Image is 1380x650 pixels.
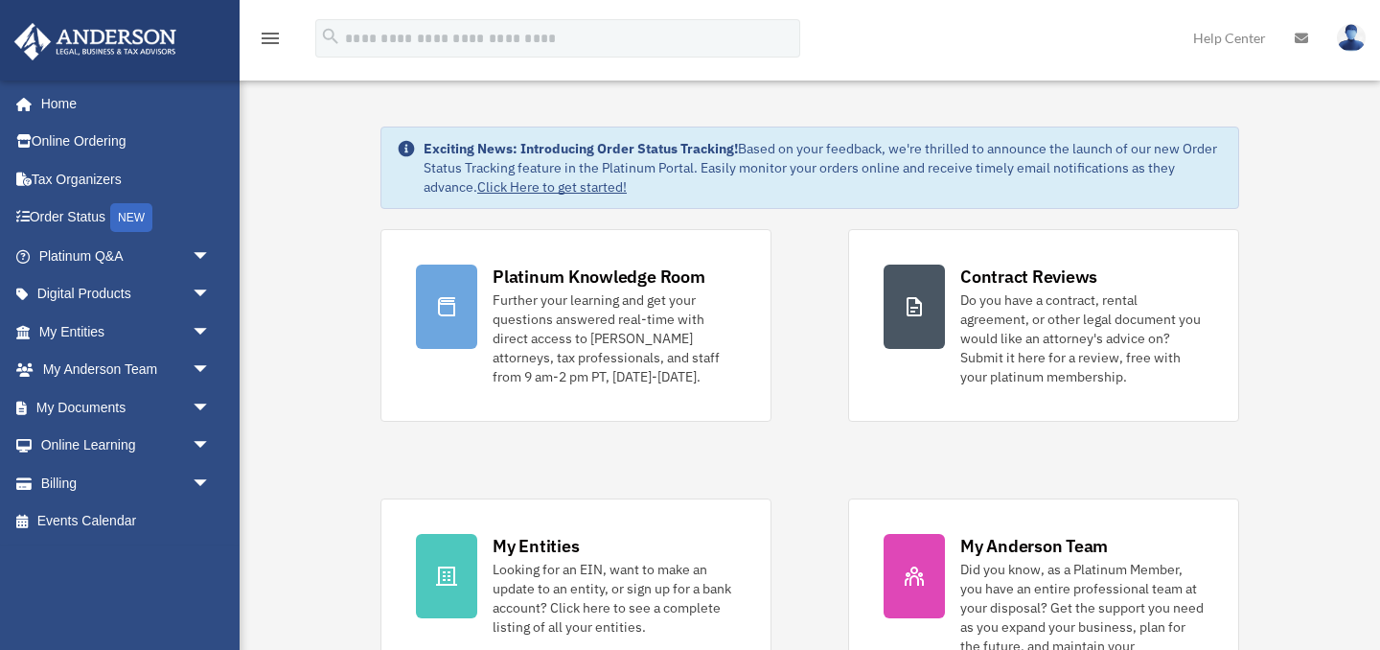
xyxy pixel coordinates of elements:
[13,198,240,238] a: Order StatusNEW
[477,178,627,196] a: Click Here to get started!
[192,427,230,466] span: arrow_drop_down
[320,26,341,47] i: search
[9,23,182,60] img: Anderson Advisors Platinum Portal
[960,265,1097,289] div: Contract Reviews
[380,229,771,422] a: Platinum Knowledge Room Further your learning and get your questions answered real-time with dire...
[110,203,152,232] div: NEW
[960,290,1204,386] div: Do you have a contract, rental agreement, or other legal document you would like an attorney's ad...
[493,265,705,289] div: Platinum Knowledge Room
[192,464,230,503] span: arrow_drop_down
[493,560,736,637] div: Looking for an EIN, want to make an update to an entity, or sign up for a bank account? Click her...
[13,237,240,275] a: Platinum Q&Aarrow_drop_down
[192,237,230,276] span: arrow_drop_down
[13,123,240,161] a: Online Ordering
[13,275,240,313] a: Digital Productsarrow_drop_down
[13,464,240,502] a: Billingarrow_drop_down
[848,229,1239,422] a: Contract Reviews Do you have a contract, rental agreement, or other legal document you would like...
[13,502,240,541] a: Events Calendar
[192,313,230,352] span: arrow_drop_down
[259,27,282,50] i: menu
[13,388,240,427] a: My Documentsarrow_drop_down
[424,140,738,157] strong: Exciting News: Introducing Order Status Tracking!
[13,160,240,198] a: Tax Organizers
[13,427,240,465] a: Online Learningarrow_drop_down
[960,534,1108,558] div: My Anderson Team
[192,275,230,314] span: arrow_drop_down
[13,84,230,123] a: Home
[192,351,230,390] span: arrow_drop_down
[424,139,1223,197] div: Based on your feedback, we're thrilled to announce the launch of our new Order Status Tracking fe...
[493,290,736,386] div: Further your learning and get your questions answered real-time with direct access to [PERSON_NAM...
[259,34,282,50] a: menu
[13,351,240,389] a: My Anderson Teamarrow_drop_down
[192,388,230,428] span: arrow_drop_down
[493,534,579,558] div: My Entities
[1337,24,1366,52] img: User Pic
[13,313,240,351] a: My Entitiesarrow_drop_down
